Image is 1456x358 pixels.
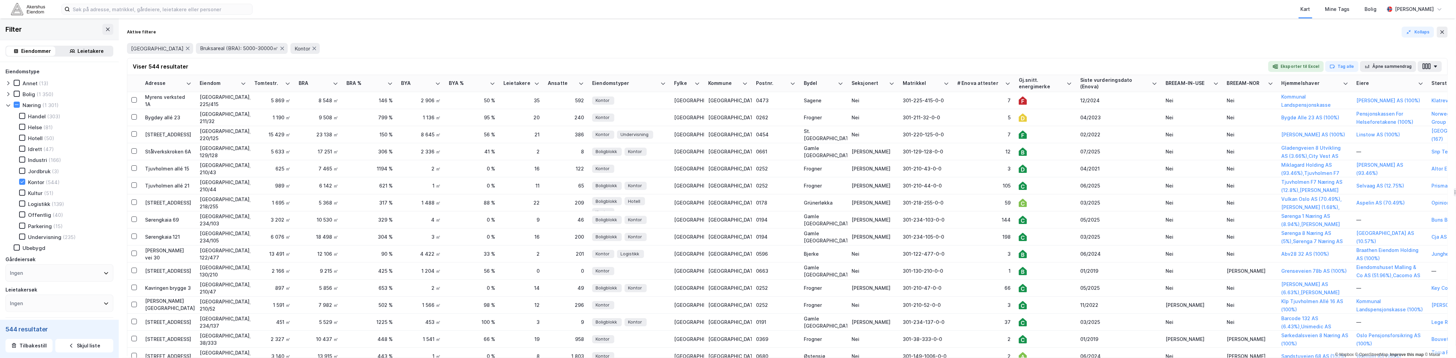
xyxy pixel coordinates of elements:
[200,128,246,142] div: [GEOGRAPHIC_DATA], 220/125
[957,131,1011,138] div: 7
[346,131,393,138] div: 150 %
[1357,80,1415,87] div: Eiere
[11,3,45,15] img: akershus-eiendom-logo.9091f326c980b4bce74ccdd9f866810c.svg
[401,199,441,206] div: 1 488 ㎡
[299,199,338,206] div: 5 368 ㎡
[674,182,700,189] div: [GEOGRAPHIC_DATA]
[200,196,246,210] div: [GEOGRAPHIC_DATA], 218/255
[346,199,393,206] div: 317 %
[852,131,895,138] div: Nei
[804,114,843,121] div: Frogner
[200,145,246,159] div: [GEOGRAPHIC_DATA], 129/128
[804,264,843,278] div: Gamle [GEOGRAPHIC_DATA]
[503,182,540,189] div: 11
[756,233,796,240] div: 0194
[1227,250,1273,257] div: Nei
[503,250,540,257] div: 2
[346,97,393,104] div: 146 %
[200,162,246,176] div: [GEOGRAPHIC_DATA], 210/43
[1422,325,1456,358] iframe: Chat Widget
[596,165,610,172] span: Kontor
[756,80,787,87] div: Postnr.
[127,29,156,35] div: Aktive filtere
[48,157,61,163] div: (166)
[708,182,748,189] div: [GEOGRAPHIC_DATA]
[28,135,43,141] div: Hotell
[1080,250,1157,257] div: 06/2024
[449,114,495,121] div: 95 %
[449,216,495,223] div: 0 %
[200,179,246,193] div: [GEOGRAPHIC_DATA], 210/44
[903,114,949,121] div: 301-211-32-0-0
[200,264,246,278] div: [GEOGRAPHIC_DATA], 130/210
[78,47,104,55] div: Leietakere
[346,148,393,155] div: 306 %
[1357,216,1424,223] div: —
[133,62,188,71] div: Viser 544 resultater
[957,165,1011,172] div: 3
[42,102,59,108] div: (1 301)
[145,233,191,240] div: Sørengkaia 121
[46,179,60,185] div: (544)
[449,250,495,257] div: 33 %
[299,165,338,172] div: 7 465 ㎡
[44,190,54,196] div: (51)
[804,128,843,142] div: St. [GEOGRAPHIC_DATA]
[756,165,796,172] div: 0252
[903,250,949,257] div: 301-122-477-0-0
[401,267,441,274] div: 1 204 ㎡
[674,148,700,155] div: [GEOGRAPHIC_DATA]
[145,131,191,138] div: [STREET_ADDRESS]
[1227,233,1273,240] div: Nei
[53,223,63,229] div: (15)
[957,233,1011,240] div: 198
[708,199,748,206] div: [GEOGRAPHIC_DATA]
[145,93,191,108] div: Myrens verksted 1A
[548,182,584,189] div: 65
[548,165,584,172] div: 122
[804,250,843,257] div: Bjerke
[37,91,54,98] div: (1 350)
[28,146,42,152] div: Idrett
[1227,114,1273,121] div: Nei
[254,97,290,104] div: 5 869 ㎡
[52,201,64,207] div: (139)
[5,255,35,264] div: Gårdeiersøk
[596,216,617,223] span: Boligblokk
[628,233,642,240] span: Kontor
[28,190,43,196] div: Kultur
[346,165,393,172] div: 1194 %
[620,131,648,138] span: Undervisning
[628,148,642,155] span: Kontor
[596,114,610,121] span: Kontor
[1355,352,1388,357] a: OpenStreetMap
[548,131,584,138] div: 386
[1080,182,1157,189] div: 06/2025
[957,114,1011,121] div: 5
[254,131,290,138] div: 15 429 ㎡
[1080,148,1157,155] div: 07/2025
[1227,165,1273,172] div: Nei
[674,80,692,87] div: Fylke
[708,97,748,104] div: [GEOGRAPHIC_DATA]
[957,199,1011,206] div: 59
[852,216,895,223] div: [PERSON_NAME]
[449,165,495,172] div: 0 %
[503,114,540,121] div: 20
[1166,165,1219,172] div: Nei
[23,91,35,98] div: Bolig
[628,216,642,223] span: Kontor
[1166,250,1219,257] div: Nei
[28,157,47,163] div: Industri
[346,233,393,240] div: 304 %
[957,97,1011,104] div: 7
[44,135,54,141] div: (50)
[708,216,748,223] div: [GEOGRAPHIC_DATA]
[28,201,50,207] div: Logistikk
[756,97,796,104] div: 0473
[449,199,495,206] div: 88 %
[903,97,949,104] div: 301-225-415-0-0
[53,212,63,218] div: (40)
[28,113,46,120] div: Handel
[299,131,338,138] div: 23 138 ㎡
